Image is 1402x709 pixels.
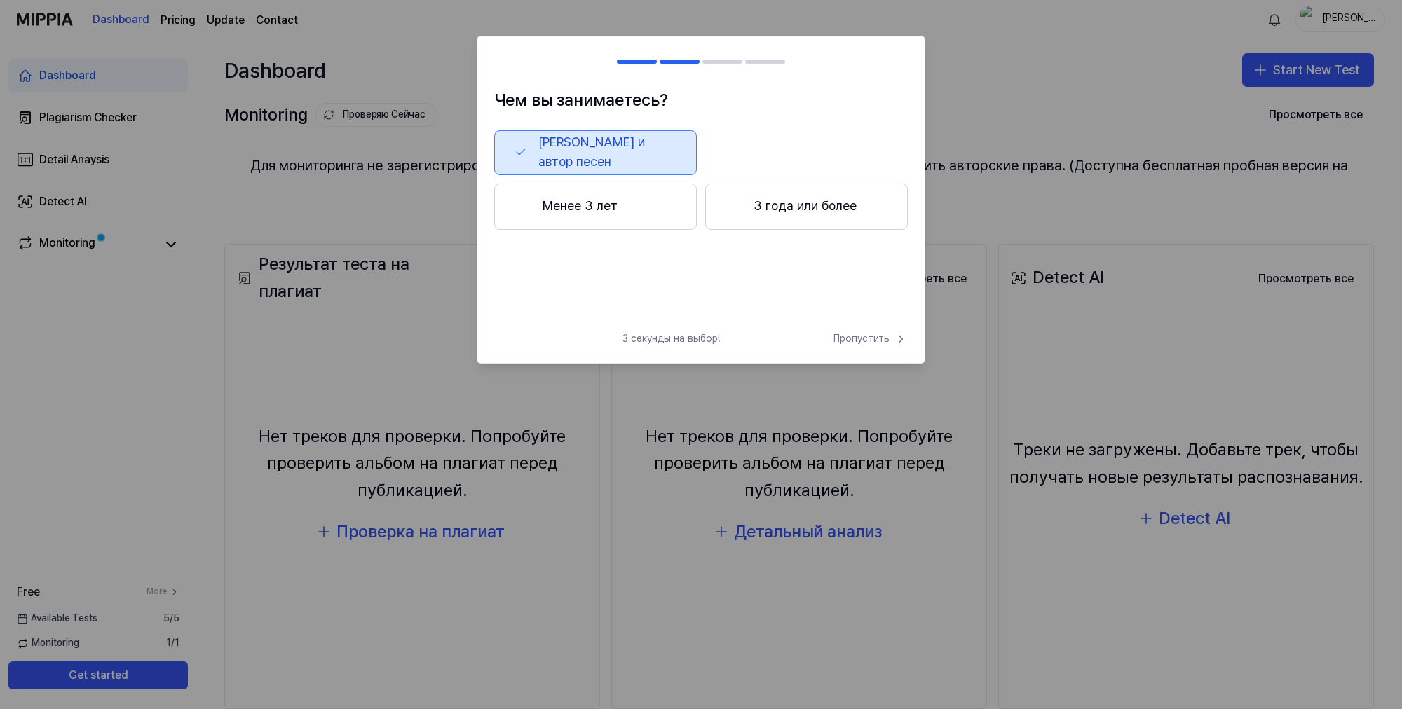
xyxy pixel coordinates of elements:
[494,184,697,230] button: Менее 3 лет
[705,184,908,230] button: 3 года или более
[622,332,720,346] span: 3 секунды на выбор!
[494,130,697,175] button: [PERSON_NAME] и автор песен
[833,332,908,346] span: Пропустить
[831,332,908,346] button: Пропустить
[494,87,908,113] h1: Чем вы занимаетесь?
